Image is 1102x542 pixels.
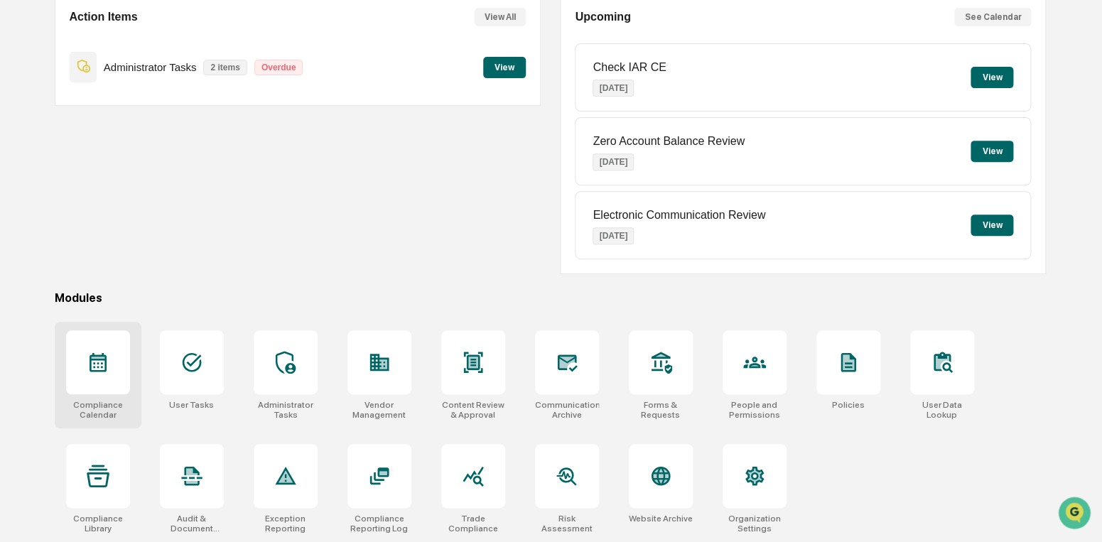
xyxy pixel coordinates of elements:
[593,135,744,148] p: Zero Account Balance Review
[104,61,197,73] p: Administrator Tasks
[475,8,526,26] button: View All
[70,11,138,23] h2: Action Items
[66,514,130,533] div: Compliance Library
[254,60,303,75] p: Overdue
[593,209,765,222] p: Electronic Communication Review
[203,60,247,75] p: 2 items
[483,60,526,73] a: View
[97,173,182,199] a: 🗄️Attestations
[954,8,1031,26] button: See Calendar
[723,400,787,420] div: People and Permissions
[347,400,411,420] div: Vendor Management
[9,200,95,226] a: 🔎Data Lookup
[535,514,599,533] div: Risk Assessment
[441,400,505,420] div: Content Review & Approval
[254,514,318,533] div: Exception Reporting
[48,123,180,134] div: We're available if you need us!
[483,57,526,78] button: View
[14,207,26,219] div: 🔎
[593,61,666,74] p: Check IAR CE
[593,153,634,170] p: [DATE]
[66,400,130,420] div: Compliance Calendar
[832,400,865,410] div: Policies
[14,180,26,192] div: 🖐️
[100,240,172,251] a: Powered byPylon
[55,291,1047,305] div: Modules
[593,227,634,244] p: [DATE]
[629,514,693,524] div: Website Archive
[141,241,172,251] span: Pylon
[347,514,411,533] div: Compliance Reporting Log
[575,11,630,23] h2: Upcoming
[48,109,233,123] div: Start new chat
[535,400,599,420] div: Communications Archive
[629,400,693,420] div: Forms & Requests
[1057,495,1095,533] iframe: Open customer support
[9,173,97,199] a: 🖐️Preclearance
[117,179,176,193] span: Attestations
[593,80,634,97] p: [DATE]
[28,206,90,220] span: Data Lookup
[723,514,787,533] div: Organization Settings
[971,215,1013,236] button: View
[160,514,224,533] div: Audit & Document Logs
[971,141,1013,162] button: View
[169,400,214,410] div: User Tasks
[14,109,40,134] img: 1746055101610-c473b297-6a78-478c-a979-82029cc54cd1
[254,400,318,420] div: Administrator Tasks
[441,514,505,533] div: Trade Compliance
[28,179,92,193] span: Preclearance
[103,180,114,192] div: 🗄️
[14,30,259,53] p: How can we help?
[242,113,259,130] button: Start new chat
[910,400,974,420] div: User Data Lookup
[971,67,1013,88] button: View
